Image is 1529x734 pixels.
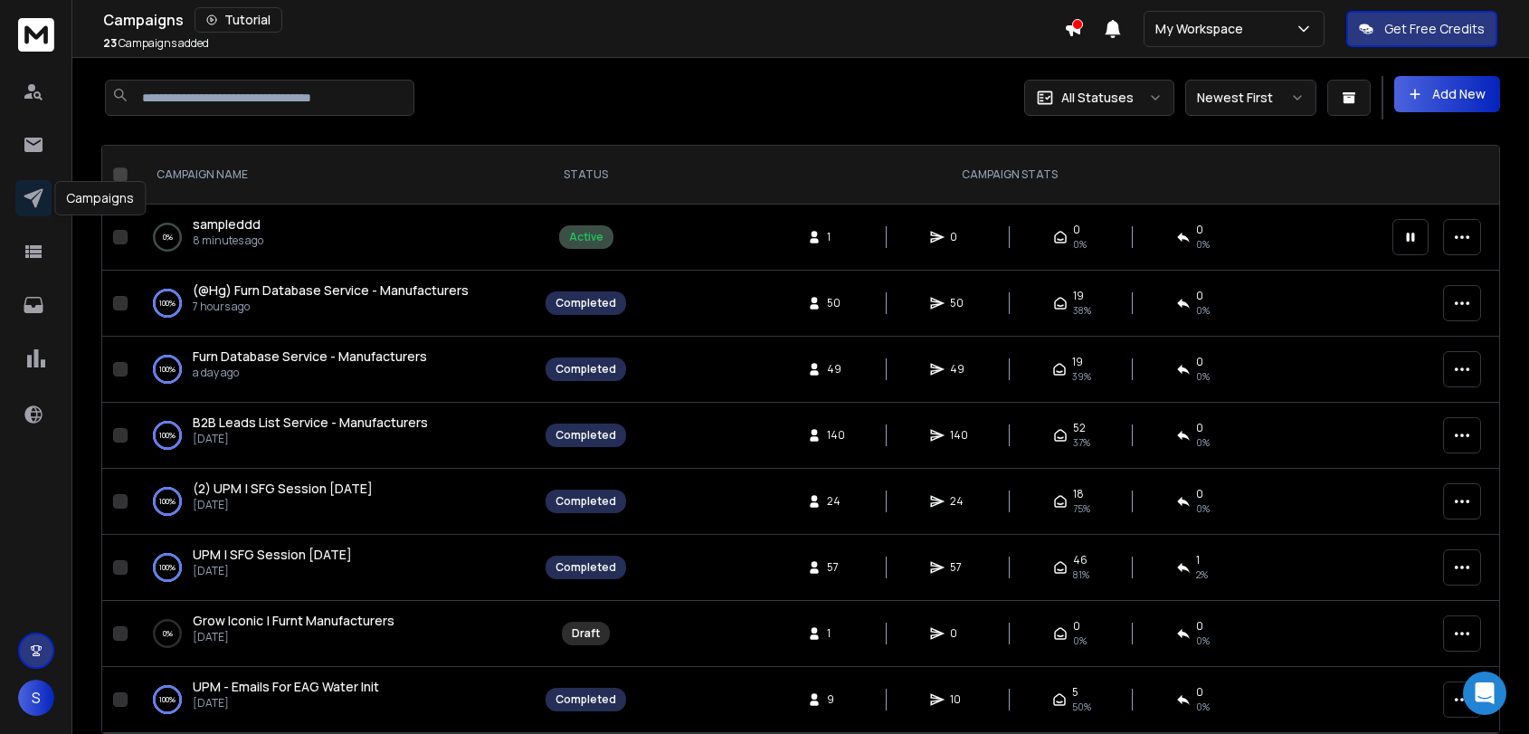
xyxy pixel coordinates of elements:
[1196,421,1203,435] span: 0
[1073,421,1086,435] span: 52
[193,564,352,578] p: [DATE]
[18,680,54,716] button: S
[1196,303,1210,318] span: 0 %
[556,692,616,707] div: Completed
[1196,237,1210,252] span: 0%
[135,403,535,469] td: 100%B2B Leads List Service - Manufacturers[DATE]
[163,624,173,643] p: 0 %
[827,362,845,377] span: 49
[1073,223,1080,237] span: 0
[1073,303,1091,318] span: 38 %
[950,626,968,641] span: 0
[1073,567,1089,582] span: 81 %
[950,362,968,377] span: 49
[1196,487,1203,501] span: 0
[556,494,616,509] div: Completed
[827,494,845,509] span: 24
[135,535,535,601] td: 100%UPM | SFG Session [DATE][DATE]
[159,492,176,510] p: 100 %
[1394,76,1500,112] button: Add New
[1073,619,1080,634] span: 0
[950,692,968,707] span: 10
[1073,435,1090,450] span: 37 %
[1196,223,1203,237] span: 0
[827,428,845,443] span: 140
[950,230,968,244] span: 0
[1346,11,1497,47] button: Get Free Credits
[556,428,616,443] div: Completed
[1196,355,1203,369] span: 0
[193,414,428,432] a: B2B Leads List Service - Manufacturers
[135,146,535,205] th: CAMPAIGN NAME
[1072,369,1091,384] span: 39 %
[556,296,616,310] div: Completed
[54,181,146,215] div: Campaigns
[1196,619,1203,634] span: 0
[193,281,469,300] a: (@Hg) Furn Database Service - Manufacturers
[1061,89,1134,107] p: All Statuses
[1196,435,1210,450] span: 0 %
[827,692,845,707] span: 9
[193,630,394,644] p: [DATE]
[1196,553,1200,567] span: 1
[556,362,616,377] div: Completed
[827,296,845,310] span: 50
[1384,20,1485,38] p: Get Free Credits
[135,667,535,733] td: 100%UPM - Emails For EAG Water Init[DATE]
[572,626,600,641] div: Draft
[1072,685,1078,700] span: 5
[159,691,176,709] p: 100 %
[1073,553,1087,567] span: 46
[1196,685,1203,700] span: 0
[1072,700,1091,714] span: 50 %
[135,271,535,337] td: 100%(@Hg) Furn Database Service - Manufacturers7 hours ago
[1155,20,1250,38] p: My Workspace
[103,36,209,51] p: Campaigns added
[556,560,616,575] div: Completed
[1196,369,1210,384] span: 0 %
[103,35,117,51] span: 23
[193,300,469,314] p: 7 hours ago
[135,205,535,271] td: 0%sampleddd8 minutes ago
[193,612,394,629] span: Grow Iconic | Furnt Manufacturers
[193,432,428,446] p: [DATE]
[163,228,173,246] p: 0 %
[1196,700,1210,714] span: 0 %
[827,230,845,244] span: 1
[159,558,176,577] p: 100 %
[637,146,1382,205] th: CAMPAIGN STATS
[193,215,261,233] span: sampleddd
[193,678,379,695] span: UPM - Emails For EAG Water Init
[193,678,379,696] a: UPM - Emails For EAG Water Init
[103,7,1064,33] div: Campaigns
[1073,501,1090,516] span: 75 %
[1196,501,1210,516] span: 0 %
[1196,634,1210,648] span: 0%
[1073,487,1084,501] span: 18
[159,294,176,312] p: 100 %
[1463,672,1506,715] div: Open Intercom Messenger
[950,560,968,575] span: 57
[1072,355,1083,369] span: 19
[950,428,968,443] span: 140
[159,426,176,444] p: 100 %
[827,560,845,575] span: 57
[950,494,968,509] span: 24
[159,360,176,378] p: 100 %
[1073,289,1084,303] span: 19
[135,469,535,535] td: 100%(2) UPM | SFG Session [DATE][DATE]
[535,146,637,205] th: STATUS
[193,612,394,630] a: Grow Iconic | Furnt Manufacturers
[193,480,373,498] a: (2) UPM | SFG Session [DATE]
[193,546,352,564] a: UPM | SFG Session [DATE]
[193,348,427,365] span: Furn Database Service - Manufacturers
[135,337,535,403] td: 100%Furn Database Service - Manufacturersa day ago
[193,696,379,710] p: [DATE]
[827,626,845,641] span: 1
[1185,80,1316,116] button: Newest First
